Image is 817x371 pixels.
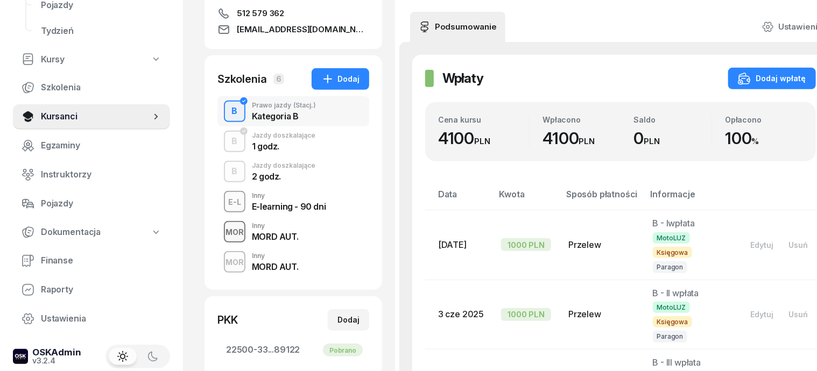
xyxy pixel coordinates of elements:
[328,309,369,331] button: Dodaj
[224,161,245,182] button: B
[228,132,242,151] div: B
[252,172,315,181] div: 2 godz.
[224,251,245,273] button: MOR
[224,221,245,242] button: MOR
[252,253,298,259] div: Inny
[743,305,781,323] button: Edytuj
[237,23,369,36] span: [EMAIL_ADDRESS][DOMAIN_NAME]
[252,262,298,271] div: MORD AUT.
[781,305,816,323] button: Usuń
[41,81,161,95] span: Szkolenia
[221,225,248,239] div: MOR
[410,12,505,42] a: Podsumowanie
[321,73,360,85] div: Dodaj
[13,104,170,130] a: Kursanci
[41,312,161,326] span: Ustawienia
[228,102,242,120] div: B
[252,223,298,229] div: Inny
[751,310,774,319] div: Edytuj
[560,187,644,210] th: Sposób płatności
[543,129,620,148] div: 4100
[13,306,170,332] a: Ustawienia
[224,191,245,212] button: E-L
[252,232,298,241] div: MORD AUT.
[312,68,369,90] button: Dodaj
[425,187,492,210] th: Data
[579,136,595,146] small: PLN
[224,195,245,209] div: E-L
[41,139,161,153] span: Egzaminy
[13,47,170,72] a: Kursy
[653,218,695,229] span: B - Iwpłata
[41,254,161,268] span: Finanse
[273,74,284,84] span: 6
[492,187,560,210] th: Kwota
[252,162,315,169] div: Jazdy doszkalające
[543,115,620,124] div: Wpłacono
[653,357,701,368] span: B - III wpłata
[738,72,806,85] div: Dodaj wpłatę
[728,68,816,89] button: Dodaj wpłatę
[13,75,170,101] a: Szkolenia
[41,110,151,124] span: Kursanci
[224,101,245,122] button: B
[789,310,808,319] div: Usuń
[653,261,688,273] span: Paragon
[653,331,688,342] span: Paragon
[224,131,245,152] button: B
[725,129,802,148] div: 100
[228,162,242,181] div: B
[634,129,712,148] div: 0
[252,102,316,109] div: Prawo jazdy
[653,288,699,298] span: B - II wpłata
[252,142,315,151] div: 1 godz.
[13,349,28,364] img: logo-xs-dark@2x.png
[474,136,490,146] small: PLN
[789,240,808,249] div: Usuń
[751,240,774,249] div: Edytuj
[323,344,363,356] div: Pobrano
[13,133,170,159] a: Egzaminy
[221,255,248,269] div: MOR
[217,247,369,277] button: MORInnyMORD AUT.
[41,53,65,67] span: Kursy
[252,132,315,139] div: Jazdy doszkalające
[438,309,484,319] span: 3 cze 2025
[13,191,170,217] a: Pojazdy
[337,313,360,326] div: Dodaj
[252,202,326,211] div: E-learning - 90 dni
[501,308,551,321] div: 1000 PLN
[226,343,361,357] span: 22500-33...89122
[217,23,369,36] a: [EMAIL_ADDRESS][DOMAIN_NAME]
[634,115,712,124] div: Saldo
[644,136,660,146] small: PLN
[501,238,551,251] div: 1000 PLN
[293,102,316,109] span: (Stacj.)
[438,115,529,124] div: Cena kursu
[568,308,635,322] div: Przelew
[252,192,326,199] div: Inny
[217,217,369,247] button: MORInnyMORD AUT.
[568,238,635,252] div: Przelew
[217,187,369,217] button: E-LInnyE-learning - 90 dni
[217,7,369,20] a: 512 579 362
[438,129,529,148] div: 4100
[13,220,170,245] a: Dokumentacja
[41,24,161,38] span: Tydzień
[32,18,170,44] a: Tydzień
[438,239,467,250] span: [DATE]
[32,348,81,357] div: OSKAdmin
[653,247,693,258] span: Księgowa
[217,126,369,156] button: BJazdy doszkalające1 godz.
[41,197,161,211] span: Pojazdy
[13,248,170,274] a: Finanse
[217,156,369,187] button: BJazdy doszkalające2 godz.
[653,302,691,313] span: MotoLUZ
[217,96,369,126] button: BPrawo jazdy(Stacj.)Kategoria B
[653,232,691,244] span: MotoLUZ
[41,225,101,239] span: Dokumentacja
[32,357,81,365] div: v3.2.4
[217,337,369,363] a: 22500-33...89122Pobrano
[725,115,802,124] div: Opłacono
[752,136,759,146] small: %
